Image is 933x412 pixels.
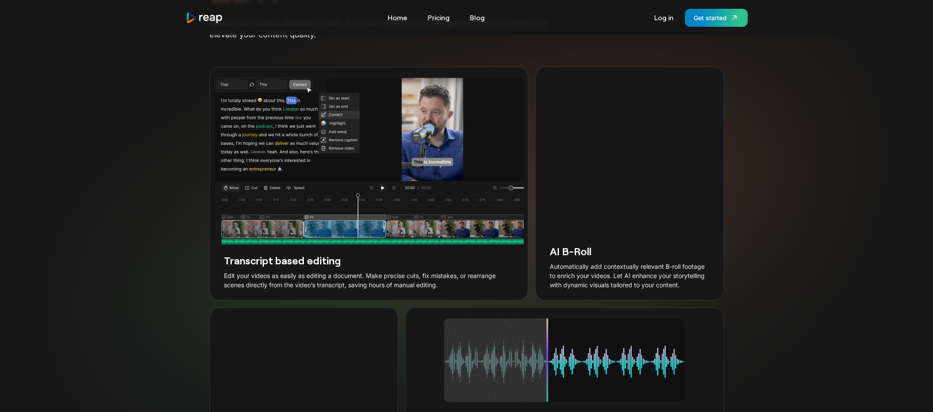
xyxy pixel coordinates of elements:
a: Log in [650,11,678,25]
a: Get started [685,9,748,27]
p: Edit your videos as easily as editing a document. Make precise cuts, fix mistakes, or rearrange s... [224,271,514,289]
a: home [186,12,223,24]
a: Home [383,11,412,25]
video: Your browser does not support the video tag. [536,78,724,172]
img: Background noise removal [425,318,704,402]
p: Automatically add contextually relevant B-roll footage to enrich your videos. Let AI enhance your... [550,262,710,289]
h3: AI B-Roll [550,244,710,258]
h3: Transcript based editing [224,253,514,267]
div: Get started [694,13,727,22]
a: Blog [465,11,489,25]
img: reap logo [186,12,223,24]
img: Transcript based editing [213,78,524,245]
a: Pricing [423,11,454,25]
